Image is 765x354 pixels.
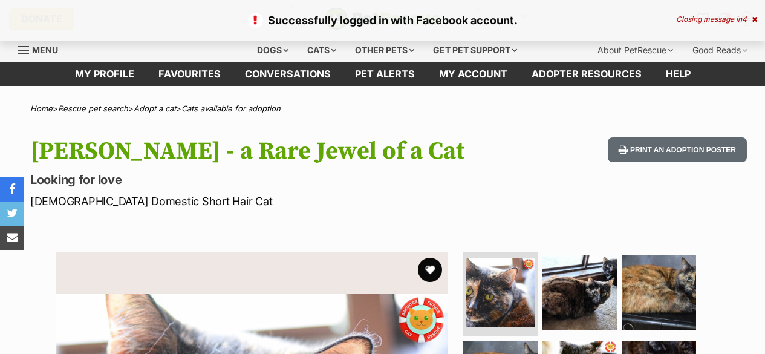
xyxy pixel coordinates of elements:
[181,103,281,113] a: Cats available for adoption
[347,38,423,62] div: Other pets
[18,38,67,60] a: Menu
[425,38,526,62] div: Get pet support
[63,62,146,86] a: My profile
[466,258,535,327] img: Photo of Jacinta A Rare Jewel Of A Cat
[519,62,654,86] a: Adopter resources
[676,15,757,24] div: Closing message in
[30,137,467,165] h1: [PERSON_NAME] - a Rare Jewel of a Cat
[30,193,467,209] p: [DEMOGRAPHIC_DATA] Domestic Short Hair Cat
[32,45,58,55] span: Menu
[622,255,696,330] img: Photo of Jacinta A Rare Jewel Of A Cat
[589,38,682,62] div: About PetRescue
[249,38,297,62] div: Dogs
[418,258,442,282] button: favourite
[58,103,128,113] a: Rescue pet search
[542,255,617,330] img: Photo of Jacinta A Rare Jewel Of A Cat
[654,62,703,86] a: Help
[299,38,345,62] div: Cats
[427,62,519,86] a: My account
[684,38,756,62] div: Good Reads
[134,103,176,113] a: Adopt a cat
[233,62,343,86] a: conversations
[343,62,427,86] a: Pet alerts
[30,103,53,113] a: Home
[608,137,747,162] button: Print an adoption poster
[742,15,747,24] span: 4
[12,12,753,28] p: Successfully logged in with Facebook account.
[30,171,467,188] p: Looking for love
[146,62,233,86] a: Favourites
